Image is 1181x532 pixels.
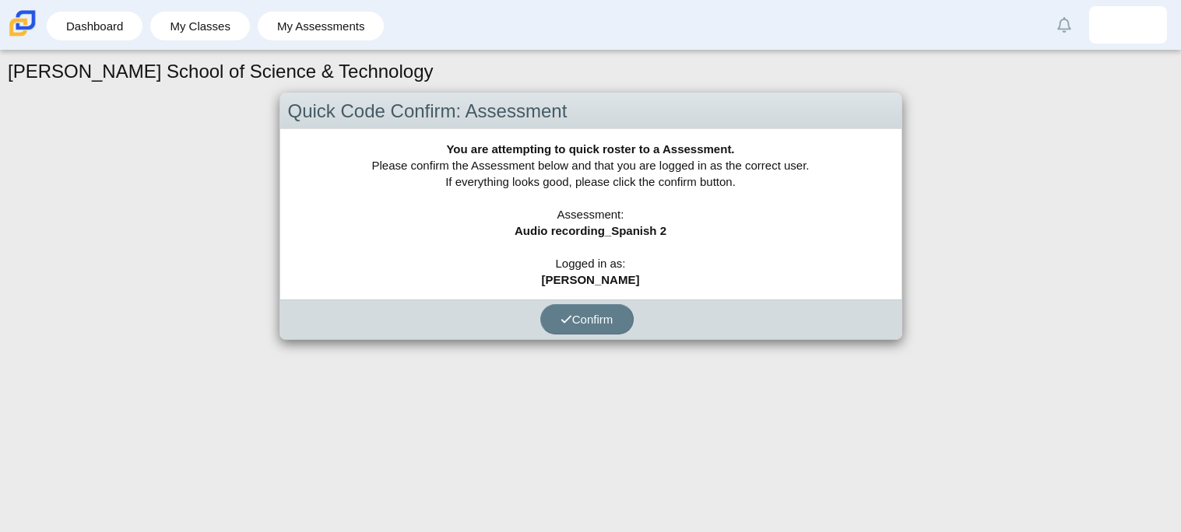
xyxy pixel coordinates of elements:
[540,304,634,334] button: Confirm
[1116,12,1141,37] img: ivan.chavez.08XiS9
[1047,8,1081,42] a: Alerts
[280,93,902,130] div: Quick Code Confirm: Assessment
[158,12,242,40] a: My Classes
[446,142,734,156] b: You are attempting to quick roster to a Assessment.
[515,224,666,237] b: Audio recording_Spanish 2
[1089,6,1167,44] a: ivan.chavez.08XiS9
[542,273,640,286] b: [PERSON_NAME]
[8,58,434,85] h1: [PERSON_NAME] School of Science & Technology
[280,129,902,299] div: Please confirm the Assessment below and that you are logged in as the correct user. If everything...
[561,313,613,326] span: Confirm
[54,12,135,40] a: Dashboard
[6,7,39,40] img: Carmen School of Science & Technology
[6,29,39,42] a: Carmen School of Science & Technology
[265,12,377,40] a: My Assessments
